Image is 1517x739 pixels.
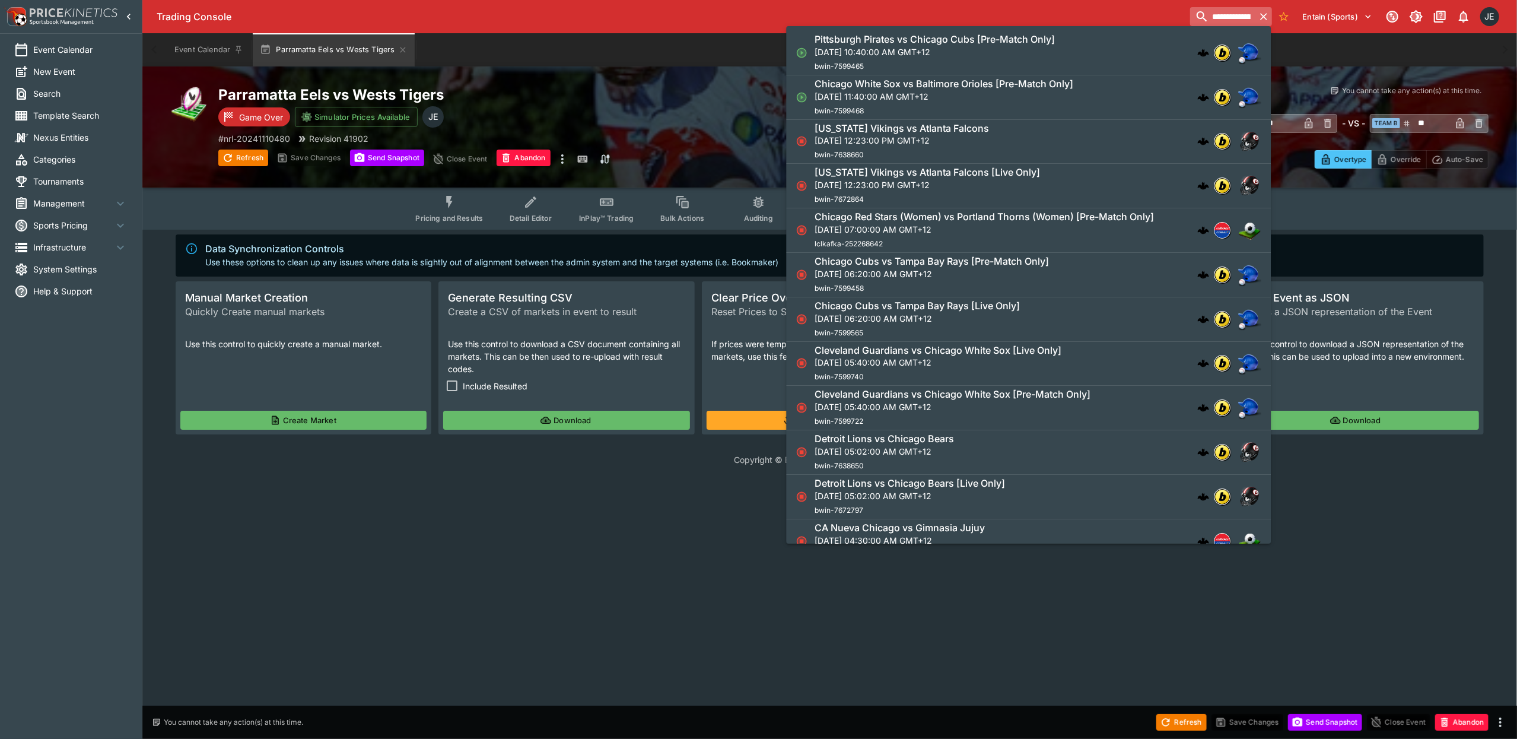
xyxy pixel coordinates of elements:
[1342,117,1365,129] h6: - VS -
[796,313,807,325] svg: Closed
[167,33,250,66] button: Event Calendar
[1197,91,1209,103] img: logo-cerberus.svg
[1296,7,1379,26] button: Select Tenant
[815,388,1090,401] h6: Cleveland Guardians vs Chicago White Sox [Pre-Match Only]
[1238,485,1261,509] img: american_football.png
[1446,153,1483,166] p: Auto-Save
[1214,45,1230,61] img: bwin.png
[1342,85,1481,96] p: You cannot take any action(s) at this time.
[1288,714,1362,731] button: Send Snapshot
[1334,153,1366,166] p: Overtype
[1197,446,1209,458] div: cerberus
[1197,180,1209,192] img: logo-cerberus.svg
[1214,89,1230,106] div: bwin
[1214,445,1230,460] img: bwin.png
[815,33,1055,46] h6: Pittsburgh Pirates vs Chicago Cubs [Pre-Match Only]
[815,534,985,547] p: [DATE] 04:30:00 AM GMT+12
[1214,267,1230,283] div: bwin
[815,211,1154,223] h6: Chicago Red Stars (Women) vs Portland Thorns (Women) [Pre-Match Only]
[815,78,1073,90] h6: Chicago White Sox vs Baltimore Orioles [Pre-Match Only]
[4,5,27,28] img: PriceKinetics Logo
[1274,7,1293,26] button: No Bookmarks
[796,135,807,147] svg: Closed
[1238,529,1261,553] img: soccer.png
[796,91,807,103] svg: Open
[815,195,864,204] span: bwin-7672864
[497,150,550,166] button: Abandon
[185,305,422,319] span: Quickly Create manual markets
[180,411,427,430] button: Create Market
[1197,491,1209,503] div: cerberus
[1197,224,1209,236] img: logo-cerberus.svg
[185,291,422,305] span: Manual Market Creation
[815,166,1040,179] h6: [US_STATE] Vikings vs Atlanta Falcons [Live Only]
[33,109,128,122] span: Template Search
[1238,351,1261,375] img: baseball.png
[1214,90,1230,105] img: bwin.png
[815,401,1090,413] p: [DATE] 05:40:00 AM GMT+12
[815,477,1005,490] h6: Detroit Lions vs Chicago Bears [Live Only]
[815,150,864,159] span: bwin-7638660
[1197,47,1209,59] img: logo-cerberus.svg
[1197,446,1209,458] img: logo-cerberus.svg
[815,506,863,515] span: bwin-7672797
[1197,535,1209,547] img: logo-cerberus.svg
[1214,356,1230,371] img: bwin.png
[815,300,1020,312] h6: Chicago Cubs vs Tampa Bay Rays [Live Only]
[239,111,283,123] p: Game Over
[815,344,1061,357] h6: Cleveland Guardians vs Chicago White Sox [Live Only]
[1214,399,1230,416] div: bwin
[1238,129,1261,153] img: american_football.png
[1426,150,1489,169] button: Auto-Save
[30,8,117,17] img: PriceKinetics
[815,46,1055,58] p: [DATE] 10:40:00 AM GMT+12
[350,150,424,166] button: Send Snapshot
[497,151,550,163] span: Mark an event as closed and abandoned.
[1238,263,1261,287] img: baseball.png
[1214,311,1230,328] div: bwin
[815,134,989,147] p: [DATE] 12:23:00 PM GMT+12
[1405,6,1427,27] button: Toggle light/dark mode
[1197,491,1209,503] img: logo-cerberus.svg
[1477,4,1503,30] button: James Edlin
[510,214,552,223] span: Detail Editor
[815,372,864,381] span: bwin-7599740
[1429,6,1451,27] button: Documentation
[205,238,778,273] div: Use these options to clean up any issues where data is slightly out of alignment between the admi...
[1197,313,1209,325] img: logo-cerberus.svg
[33,197,113,210] span: Management
[1197,269,1209,281] div: cerberus
[1453,6,1474,27] button: Notifications
[1214,534,1230,549] img: lclkafka.png
[33,241,113,253] span: Infrastructure
[185,338,422,350] p: Use this control to quickly create a manual market.
[1156,714,1206,731] button: Refresh
[711,291,948,305] span: Clear Price Overrides
[1197,535,1209,547] div: cerberus
[205,242,778,256] div: Data Synchronization Controls
[815,461,864,470] span: bwin-7638650
[1197,357,1209,369] img: logo-cerberus.svg
[142,453,1517,466] p: Copyright © Entain Group Australia Pty Ltd 2025
[815,433,954,445] h6: Detroit Lions vs Chicago Bears
[796,47,807,59] svg: Open
[815,239,883,248] span: lclkafka-252268642
[1372,118,1400,128] span: Team B
[1197,313,1209,325] div: cerberus
[1238,338,1474,363] p: Use this control to download a JSON representation of the Event. This can be used to upload into ...
[1315,150,1489,169] div: Start From
[815,268,1049,280] p: [DATE] 06:20:00 AM GMT+12
[218,85,854,104] h2: Copy To Clipboard
[815,122,989,135] h6: [US_STATE] Vikings vs Atlanta Falcons
[1391,153,1421,166] p: Override
[448,305,685,319] span: Create a CSV of markets in event to result
[1214,133,1230,150] div: bwin
[1214,355,1230,372] div: bwin
[157,11,1185,23] div: Trading Console
[815,356,1061,369] p: [DATE] 05:40:00 AM GMT+12
[33,175,128,188] span: Tournaments
[796,446,807,458] svg: Closed
[443,411,689,430] button: Download
[796,357,807,369] svg: Closed
[815,179,1040,191] p: [DATE] 12:23:00 PM GMT+12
